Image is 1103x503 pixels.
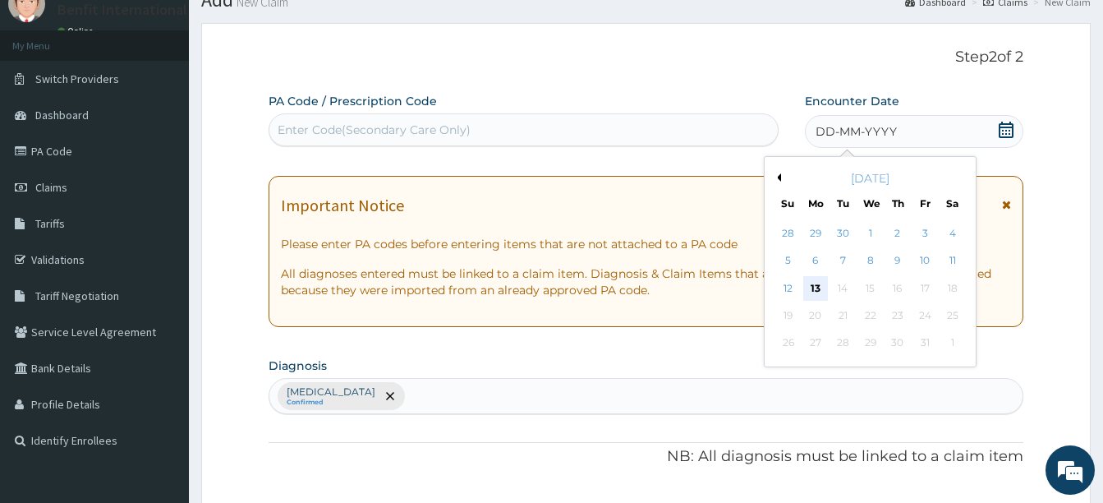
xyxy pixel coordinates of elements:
p: All diagnoses entered must be linked to a claim item. Diagnosis & Claim Items that are visible bu... [281,265,1011,298]
div: Choose Sunday, October 12th, 2025 [776,276,801,301]
div: Not available Monday, October 20th, 2025 [803,303,828,328]
div: Not available Wednesday, October 29th, 2025 [857,331,882,356]
div: Not available Thursday, October 23rd, 2025 [885,303,910,328]
div: Not available Wednesday, October 15th, 2025 [857,276,882,301]
p: Benfit International Gym [57,2,218,17]
div: Choose Monday, October 6th, 2025 [803,249,828,274]
div: Not available Tuesday, October 21st, 2025 [830,303,855,328]
span: Dashboard [35,108,89,122]
div: Choose Monday, September 29th, 2025 [803,221,828,246]
div: Choose Saturday, October 11th, 2025 [940,249,964,274]
div: Mo [808,196,822,210]
div: month 2025-10 [774,220,966,358]
div: Not available Saturday, November 1st, 2025 [940,331,964,356]
div: [DATE] [771,170,969,187]
textarea: Type your message and hit 'Enter' [8,331,313,389]
p: Step 2 of 2 [269,48,1023,67]
div: Not available Tuesday, October 14th, 2025 [830,276,855,301]
div: Not available Saturday, October 25th, 2025 [940,303,964,328]
div: Chat with us now [85,92,276,113]
label: PA Code / Prescription Code [269,93,437,109]
div: Choose Tuesday, October 7th, 2025 [830,249,855,274]
div: Not available Thursday, October 16th, 2025 [885,276,910,301]
div: Not available Saturday, October 18th, 2025 [940,276,964,301]
div: Sa [945,196,959,210]
div: Not available Sunday, October 26th, 2025 [776,331,801,356]
div: Choose Tuesday, September 30th, 2025 [830,221,855,246]
span: Tariffs [35,216,65,231]
label: Encounter Date [805,93,899,109]
div: Not available Wednesday, October 22nd, 2025 [857,303,882,328]
div: Choose Wednesday, October 1st, 2025 [857,221,882,246]
div: Not available Tuesday, October 28th, 2025 [830,331,855,356]
div: Not available Friday, October 24th, 2025 [912,303,937,328]
div: Fr [918,196,932,210]
div: Su [781,196,795,210]
div: Minimize live chat window [269,8,309,48]
label: Diagnosis [269,358,327,374]
div: Choose Friday, October 10th, 2025 [912,249,937,274]
div: Choose Friday, October 3rd, 2025 [912,221,937,246]
div: Not available Friday, October 17th, 2025 [912,276,937,301]
div: Choose Sunday, October 5th, 2025 [776,249,801,274]
div: Th [890,196,904,210]
div: Choose Thursday, October 2nd, 2025 [885,221,910,246]
div: Choose Wednesday, October 8th, 2025 [857,249,882,274]
div: We [863,196,877,210]
span: We're online! [95,148,227,314]
span: Claims [35,180,67,195]
div: Not available Monday, October 27th, 2025 [803,331,828,356]
span: Switch Providers [35,72,119,86]
div: Choose Monday, October 13th, 2025 [803,276,828,301]
span: DD-MM-YYYY [816,123,897,140]
div: Not available Thursday, October 30th, 2025 [885,331,910,356]
div: Enter Code(Secondary Care Only) [278,122,471,138]
p: NB: All diagnosis must be linked to a claim item [269,446,1023,468]
div: Choose Thursday, October 9th, 2025 [885,249,910,274]
span: Tariff Negotiation [35,288,119,303]
div: Not available Friday, October 31st, 2025 [912,331,937,356]
button: Previous Month [773,173,781,182]
a: Online [57,25,97,37]
div: Not available Sunday, October 19th, 2025 [776,303,801,328]
div: Choose Saturday, October 4th, 2025 [940,221,964,246]
h1: Important Notice [281,196,404,215]
p: Please enter PA codes before entering items that are not attached to a PA code [281,236,1011,252]
img: d_794563401_company_1708531726252_794563401 [30,82,67,123]
div: Tu [835,196,849,210]
div: Choose Sunday, September 28th, 2025 [776,221,801,246]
